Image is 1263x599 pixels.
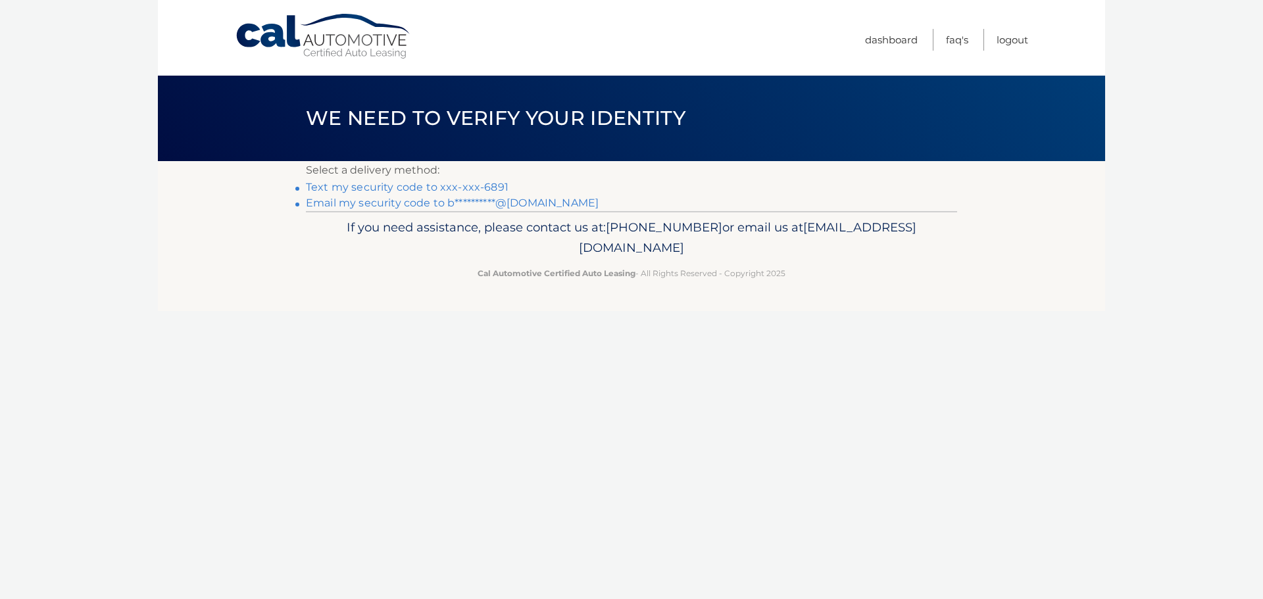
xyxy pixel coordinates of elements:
a: Cal Automotive [235,13,412,60]
a: Dashboard [865,29,918,51]
span: [PHONE_NUMBER] [606,220,722,235]
a: FAQ's [946,29,968,51]
a: Logout [997,29,1028,51]
a: Text my security code to xxx-xxx-6891 [306,181,508,193]
p: - All Rights Reserved - Copyright 2025 [314,266,949,280]
a: Email my security code to b**********@[DOMAIN_NAME] [306,197,599,209]
span: We need to verify your identity [306,106,685,130]
p: Select a delivery method: [306,161,957,180]
p: If you need assistance, please contact us at: or email us at [314,217,949,259]
strong: Cal Automotive Certified Auto Leasing [478,268,635,278]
